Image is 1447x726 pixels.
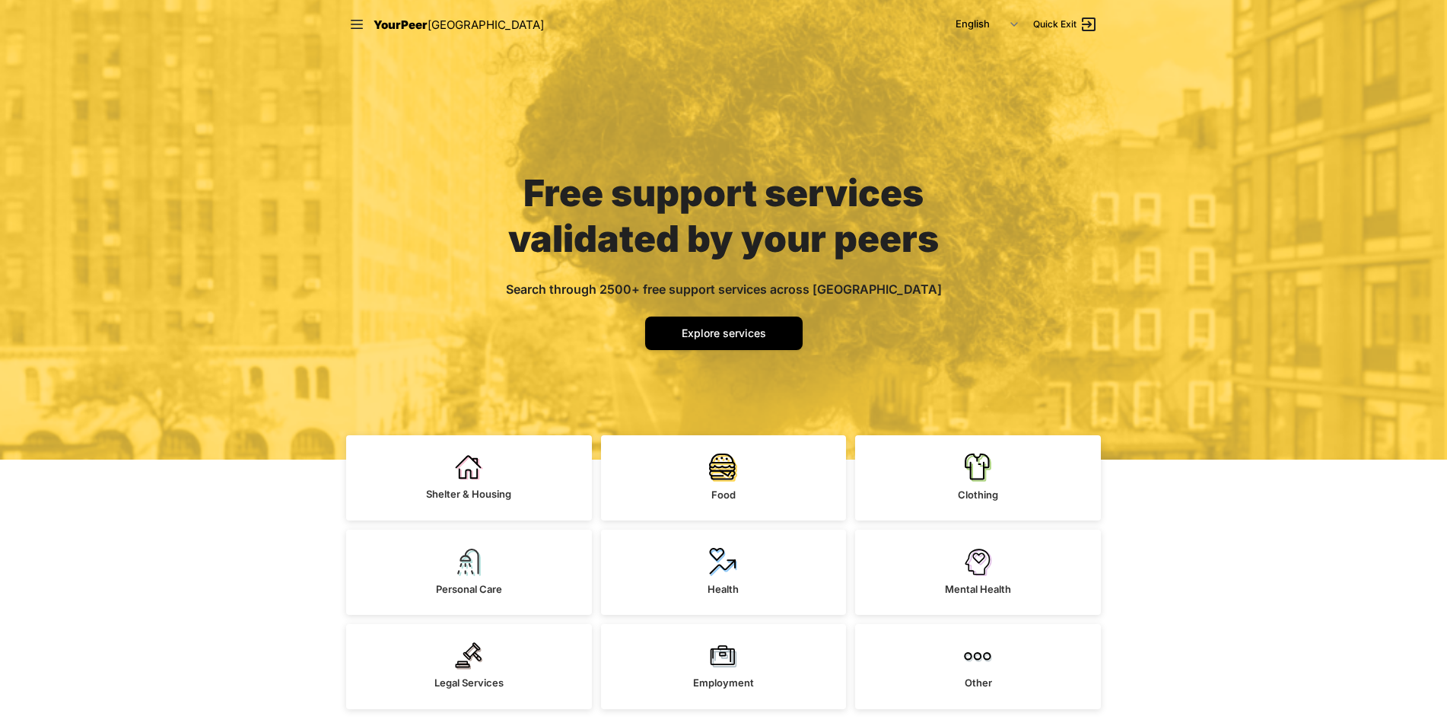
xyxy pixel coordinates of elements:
[426,488,511,500] span: Shelter & Housing
[1033,15,1098,33] a: Quick Exit
[601,530,847,615] a: Health
[601,435,847,521] a: Food
[428,18,544,32] span: [GEOGRAPHIC_DATA]
[374,15,544,34] a: YourPeer[GEOGRAPHIC_DATA]
[708,583,739,595] span: Health
[506,282,942,297] span: Search through 2500+ free support services across [GEOGRAPHIC_DATA]
[436,583,502,595] span: Personal Care
[346,624,592,709] a: Legal Services
[711,489,736,501] span: Food
[693,677,754,689] span: Employment
[1033,18,1077,30] span: Quick Exit
[346,435,592,521] a: Shelter & Housing
[601,624,847,709] a: Employment
[508,170,939,261] span: Free support services validated by your peers
[855,624,1101,709] a: Other
[434,677,504,689] span: Legal Services
[346,530,592,615] a: Personal Care
[855,530,1101,615] a: Mental Health
[958,489,998,501] span: Clothing
[682,326,766,339] span: Explore services
[965,677,992,689] span: Other
[374,18,428,32] span: YourPeer
[645,317,803,350] a: Explore services
[855,435,1101,521] a: Clothing
[945,583,1011,595] span: Mental Health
